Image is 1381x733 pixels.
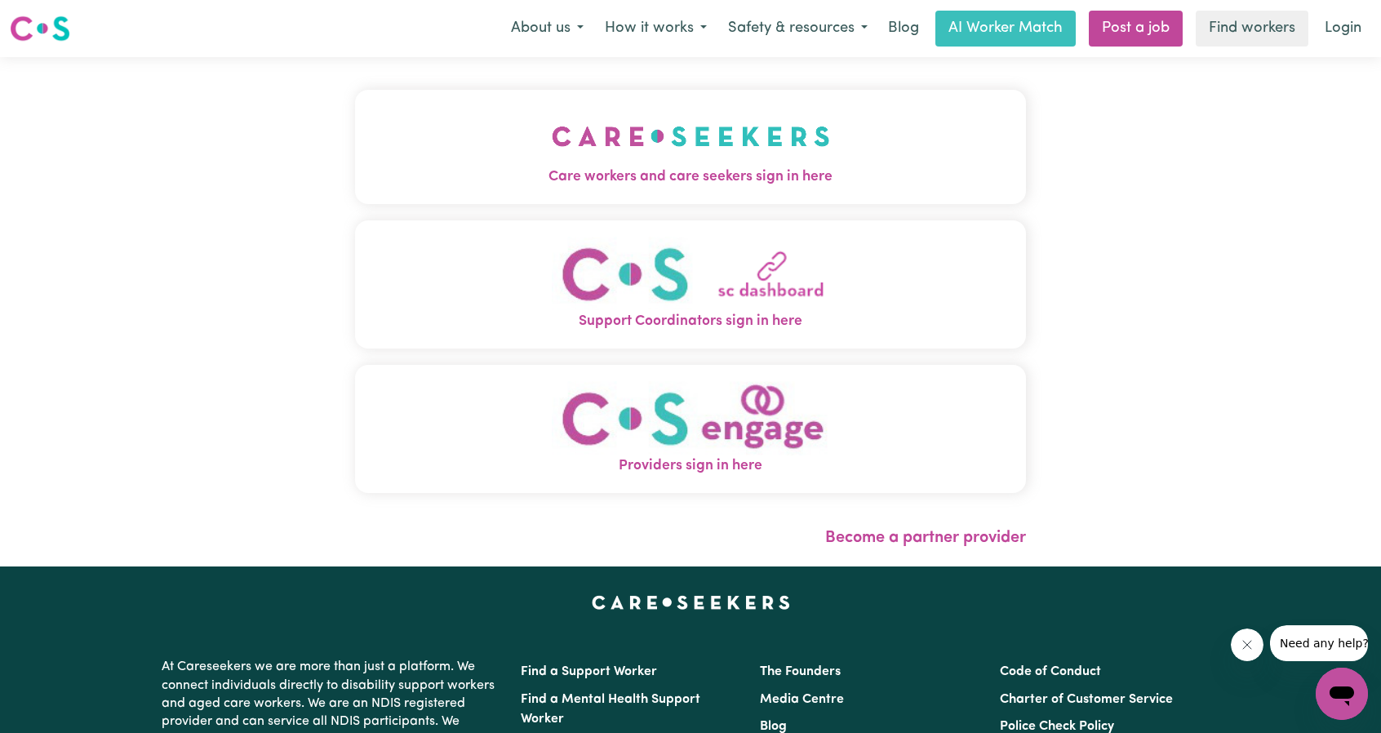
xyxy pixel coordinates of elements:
[825,530,1026,546] a: Become a partner provider
[1000,665,1101,678] a: Code of Conduct
[500,11,594,46] button: About us
[1089,11,1183,47] a: Post a job
[355,455,1026,477] span: Providers sign in here
[1316,668,1368,720] iframe: Button to launch messaging window
[760,720,787,733] a: Blog
[1231,629,1263,661] iframe: Close message
[355,365,1026,493] button: Providers sign in here
[10,11,99,24] span: Need any help?
[592,596,790,609] a: Careseekers home page
[521,665,657,678] a: Find a Support Worker
[1000,693,1173,706] a: Charter of Customer Service
[355,311,1026,332] span: Support Coordinators sign in here
[935,11,1076,47] a: AI Worker Match
[717,11,878,46] button: Safety & resources
[521,693,700,726] a: Find a Mental Health Support Worker
[1196,11,1308,47] a: Find workers
[878,11,929,47] a: Blog
[10,10,70,47] a: Careseekers logo
[1315,11,1371,47] a: Login
[1000,720,1114,733] a: Police Check Policy
[355,167,1026,188] span: Care workers and care seekers sign in here
[1270,625,1368,661] iframe: Message from company
[355,90,1026,204] button: Care workers and care seekers sign in here
[594,11,717,46] button: How it works
[760,665,841,678] a: The Founders
[355,220,1026,349] button: Support Coordinators sign in here
[10,14,70,43] img: Careseekers logo
[760,693,844,706] a: Media Centre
